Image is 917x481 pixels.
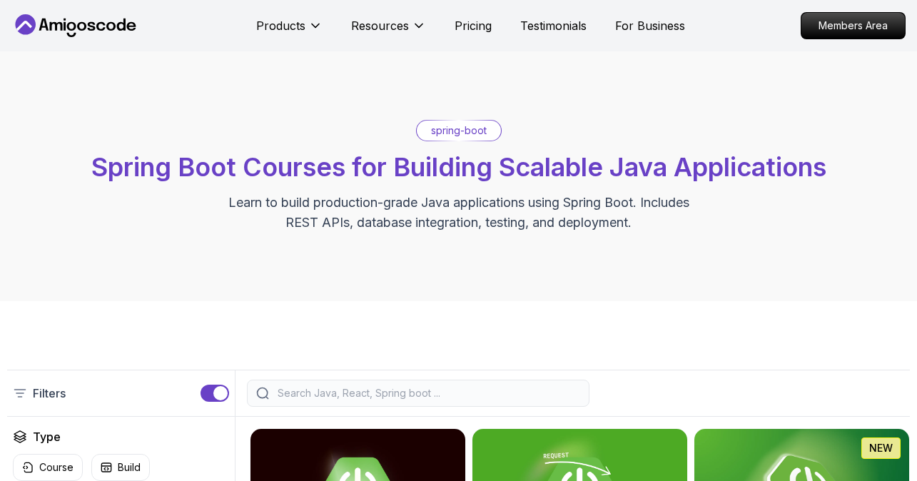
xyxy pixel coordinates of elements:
p: Products [256,17,305,34]
p: Learn to build production-grade Java applications using Spring Boot. Includes REST APIs, database... [219,193,699,233]
a: For Business [615,17,685,34]
h2: Type [33,428,61,445]
p: Members Area [801,13,905,39]
button: Products [256,17,323,46]
p: Course [39,460,74,475]
a: Pricing [455,17,492,34]
span: Spring Boot Courses for Building Scalable Java Applications [91,151,826,183]
button: Course [13,454,83,481]
p: NEW [869,441,893,455]
a: Members Area [801,12,906,39]
a: Testimonials [520,17,587,34]
button: Resources [351,17,426,46]
button: Build [91,454,150,481]
p: Resources [351,17,409,34]
input: Search Java, React, Spring boot ... [275,386,580,400]
p: Filters [33,385,66,402]
p: Build [118,460,141,475]
p: spring-boot [431,123,487,138]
